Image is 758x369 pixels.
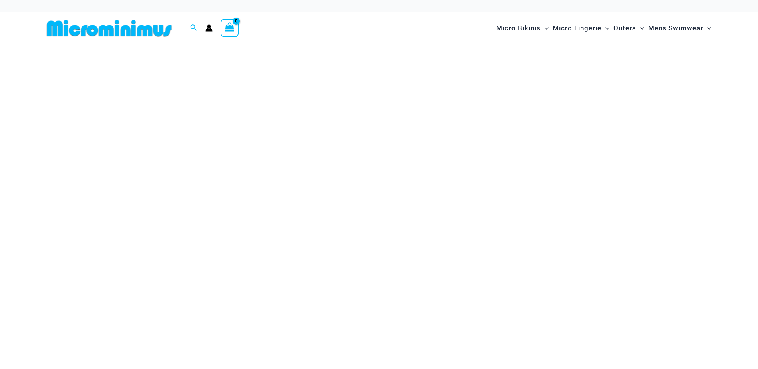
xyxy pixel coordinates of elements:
[44,19,175,37] img: MM SHOP LOGO FLAT
[205,24,213,32] a: Account icon link
[703,18,711,38] span: Menu Toggle
[601,18,609,38] span: Menu Toggle
[646,16,713,40] a: Mens SwimwearMenu ToggleMenu Toggle
[496,18,541,38] span: Micro Bikinis
[648,18,703,38] span: Mens Swimwear
[493,15,715,42] nav: Site Navigation
[190,23,197,33] a: Search icon link
[613,18,636,38] span: Outers
[553,18,601,38] span: Micro Lingerie
[636,18,644,38] span: Menu Toggle
[611,16,646,40] a: OutersMenu ToggleMenu Toggle
[551,16,611,40] a: Micro LingerieMenu ToggleMenu Toggle
[494,16,551,40] a: Micro BikinisMenu ToggleMenu Toggle
[221,19,239,37] a: View Shopping Cart, empty
[541,18,549,38] span: Menu Toggle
